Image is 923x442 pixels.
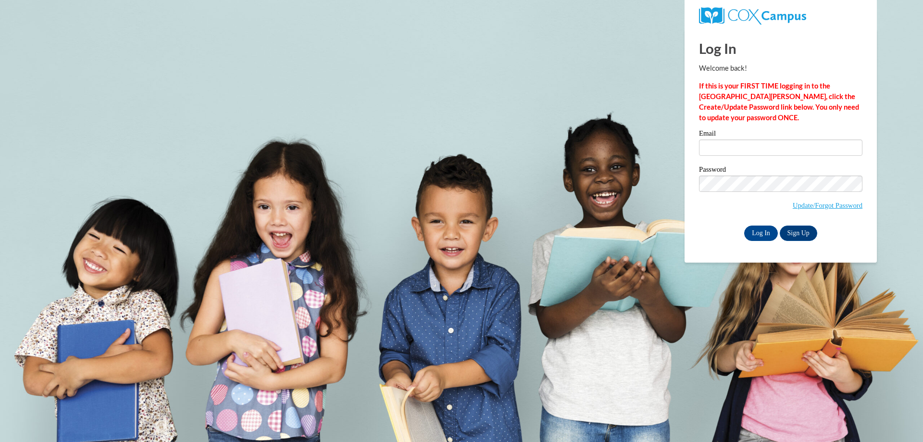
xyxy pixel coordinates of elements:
[780,226,817,241] a: Sign Up
[744,226,778,241] input: Log In
[699,130,862,139] label: Email
[699,63,862,74] p: Welcome back!
[699,7,806,25] img: COX Campus
[699,82,859,122] strong: If this is your FIRST TIME logging in to the [GEOGRAPHIC_DATA][PERSON_NAME], click the Create/Upd...
[699,38,862,58] h1: Log In
[793,202,862,209] a: Update/Forgot Password
[699,166,862,176] label: Password
[699,11,806,19] a: COX Campus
